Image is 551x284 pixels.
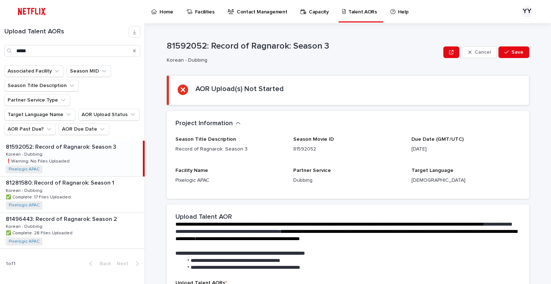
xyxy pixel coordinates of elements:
[4,123,56,135] button: AOR Past Due?
[293,177,402,184] p: Dubbing
[4,109,75,120] button: Target Language Name
[95,261,111,266] span: Back
[59,123,109,135] button: AOR Due Date
[411,137,464,142] span: Due Date (GMT/UTC)
[411,145,521,153] p: [DATE]
[9,203,40,208] a: Pixelogic APAC
[6,214,119,223] p: 81496443: Record of Ragnarok: Season 2
[67,65,111,77] button: Season MID
[167,41,440,52] p: 81592052: Record of Ragnarok: Season 3
[6,187,44,193] p: Korean - Dubbing
[498,46,529,58] button: Save
[175,213,232,221] h2: Upload Talent AOR
[462,46,497,58] button: Cancel
[6,223,44,229] p: Korean - Dubbing
[175,137,236,142] span: Season Title Description
[175,168,208,173] span: Facility Name
[167,57,438,63] p: Korean - Dubbing
[475,50,491,55] span: Cancel
[293,137,334,142] span: Season Movie ID
[175,145,285,153] p: Record of Ragnarok: Season 3
[411,168,453,173] span: Target Language
[6,193,72,200] p: ✅ Complete: 17 Files Uploaded
[4,45,140,57] input: Search
[6,151,44,157] p: Korean - Dubbing
[6,142,118,151] p: 81592052: Record of Ragnarok: Season 3
[4,28,129,36] h1: Upload Talent AORs
[83,260,114,267] button: Back
[4,94,70,106] button: Partner Service Type
[195,85,284,93] h2: AOR Upload(s) Not Started
[4,65,64,77] button: Associated Facility
[175,120,241,128] button: Project Information
[411,177,521,184] p: [DEMOGRAPHIC_DATA]
[9,167,40,172] a: Pixelogic APAC
[175,120,233,128] h2: Project Information
[6,178,116,186] p: 81281580: Record of Ragnarok: Season 1
[511,50,523,55] span: Save
[9,239,40,244] a: Pixelogic APAC
[6,157,71,164] p: ❗️Warning: No Files Uploaded
[6,229,74,236] p: ✅ Complete: 28 Files Uploaded
[293,168,331,173] span: Partner Service
[78,109,140,120] button: AOR Upload Status
[521,6,533,17] div: YY
[4,80,79,91] button: Season Title Description
[175,177,285,184] p: Pixelogic APAC
[117,261,133,266] span: Next
[114,260,145,267] button: Next
[293,145,402,153] p: 81592052
[14,4,49,19] img: ifQbXi3ZQGMSEF7WDB7W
